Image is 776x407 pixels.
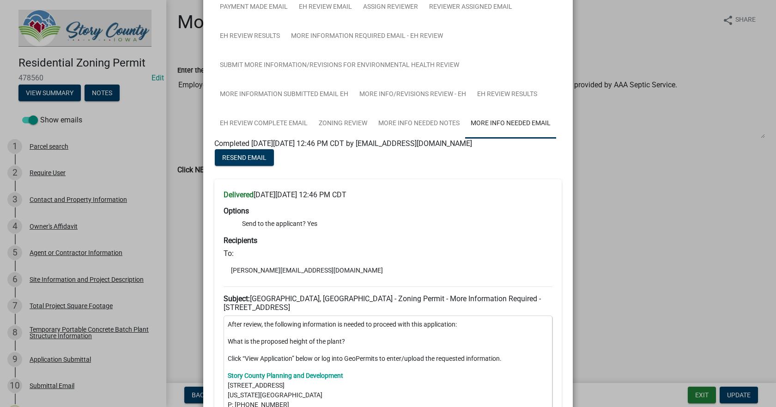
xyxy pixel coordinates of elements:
[224,263,552,277] li: [PERSON_NAME][EMAIL_ADDRESS][DOMAIN_NAME]
[373,109,465,139] a: More Info Needed Notes
[214,80,354,109] a: More Information Submitted Email EH
[228,320,548,329] p: After review, the following information is needed to proceed with this application:
[224,236,257,245] strong: Recipients
[214,51,465,80] a: Submit More Information/Revisions for Environmental Health Review
[224,249,552,258] h6: To:
[228,354,548,364] p: Click “View Application” below or log into GeoPermits to enter/upload the requested information.
[472,80,543,109] a: EH Review Results
[228,337,548,346] p: What is the proposed height of the plant?
[214,22,285,51] a: EH Review Results
[313,109,373,139] a: Zoning Review
[354,80,472,109] a: More Info/Revisions Review - EH
[242,219,552,229] li: Send to the applicant? Yes
[285,22,449,51] a: More Information Required Email - EH Review
[465,109,556,139] a: More Info Needed Email
[214,139,472,148] span: Completed [DATE][DATE] 12:46 PM CDT by [EMAIL_ADDRESS][DOMAIN_NAME]
[228,372,343,379] a: Story County Planning and Development
[224,190,552,199] h6: [DATE][DATE] 12:46 PM CDT
[214,109,313,139] a: EH Review Complete Email
[215,149,274,166] button: Resend Email
[224,294,552,312] h6: [GEOGRAPHIC_DATA], [GEOGRAPHIC_DATA] - Zoning Permit - More Information Required - [STREET_ADDRESS]
[224,294,250,303] strong: Subject:
[222,154,267,161] span: Resend Email
[224,207,249,215] strong: Options
[224,190,254,199] strong: Delivered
